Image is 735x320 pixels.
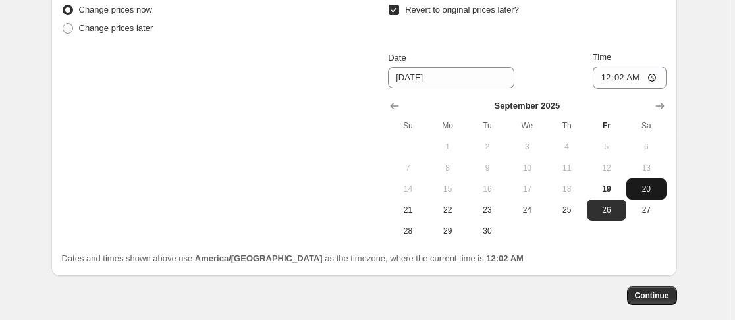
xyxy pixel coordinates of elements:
[552,163,581,173] span: 11
[552,142,581,152] span: 4
[486,253,524,263] b: 12:02 AM
[473,226,502,236] span: 30
[433,142,462,152] span: 1
[388,200,427,221] button: Sunday September 21 2025
[433,184,462,194] span: 15
[592,184,621,194] span: 19
[388,53,406,63] span: Date
[512,205,541,215] span: 24
[552,184,581,194] span: 18
[473,142,502,152] span: 2
[428,136,468,157] button: Monday September 1 2025
[592,163,621,173] span: 12
[626,200,666,221] button: Saturday September 27 2025
[428,157,468,178] button: Monday September 8 2025
[433,163,462,173] span: 8
[428,115,468,136] th: Monday
[632,120,661,131] span: Sa
[587,200,626,221] button: Friday September 26 2025
[388,67,514,88] input: 9/19/2025
[512,142,541,152] span: 3
[626,136,666,157] button: Saturday September 6 2025
[592,120,621,131] span: Fr
[507,157,547,178] button: Wednesday September 10 2025
[632,205,661,215] span: 27
[512,120,541,131] span: We
[393,184,422,194] span: 14
[632,142,661,152] span: 6
[473,184,502,194] span: 16
[473,205,502,215] span: 23
[79,5,152,14] span: Change prices now
[547,200,586,221] button: Thursday September 25 2025
[468,221,507,242] button: Tuesday September 30 2025
[507,178,547,200] button: Wednesday September 17 2025
[468,178,507,200] button: Tuesday September 16 2025
[428,200,468,221] button: Monday September 22 2025
[468,157,507,178] button: Tuesday September 9 2025
[393,163,422,173] span: 7
[468,136,507,157] button: Tuesday September 2 2025
[632,184,661,194] span: 20
[587,115,626,136] th: Friday
[512,184,541,194] span: 17
[592,142,621,152] span: 5
[428,221,468,242] button: Monday September 29 2025
[626,178,666,200] button: Saturday September 20 2025
[552,205,581,215] span: 25
[473,163,502,173] span: 9
[428,178,468,200] button: Monday September 15 2025
[626,115,666,136] th: Saturday
[473,120,502,131] span: Tu
[79,23,153,33] span: Change prices later
[507,115,547,136] th: Wednesday
[195,253,323,263] b: America/[GEOGRAPHIC_DATA]
[433,205,462,215] span: 22
[547,178,586,200] button: Thursday September 18 2025
[593,52,611,62] span: Time
[547,136,586,157] button: Thursday September 4 2025
[632,163,661,173] span: 13
[635,290,669,301] span: Continue
[62,253,524,263] span: Dates and times shown above use as the timezone, where the current time is
[393,120,422,131] span: Su
[388,178,427,200] button: Sunday September 14 2025
[651,97,669,115] button: Show next month, October 2025
[592,205,621,215] span: 26
[393,205,422,215] span: 21
[507,136,547,157] button: Wednesday September 3 2025
[385,97,404,115] button: Show previous month, August 2025
[388,115,427,136] th: Sunday
[587,157,626,178] button: Friday September 12 2025
[587,178,626,200] button: Today Friday September 19 2025
[388,221,427,242] button: Sunday September 28 2025
[547,115,586,136] th: Thursday
[512,163,541,173] span: 10
[507,200,547,221] button: Wednesday September 24 2025
[468,200,507,221] button: Tuesday September 23 2025
[587,136,626,157] button: Friday September 5 2025
[547,157,586,178] button: Thursday September 11 2025
[552,120,581,131] span: Th
[393,226,422,236] span: 28
[388,157,427,178] button: Sunday September 7 2025
[593,67,667,89] input: 12:00
[433,120,462,131] span: Mo
[405,5,519,14] span: Revert to original prices later?
[468,115,507,136] th: Tuesday
[626,157,666,178] button: Saturday September 13 2025
[433,226,462,236] span: 29
[627,286,677,305] button: Continue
